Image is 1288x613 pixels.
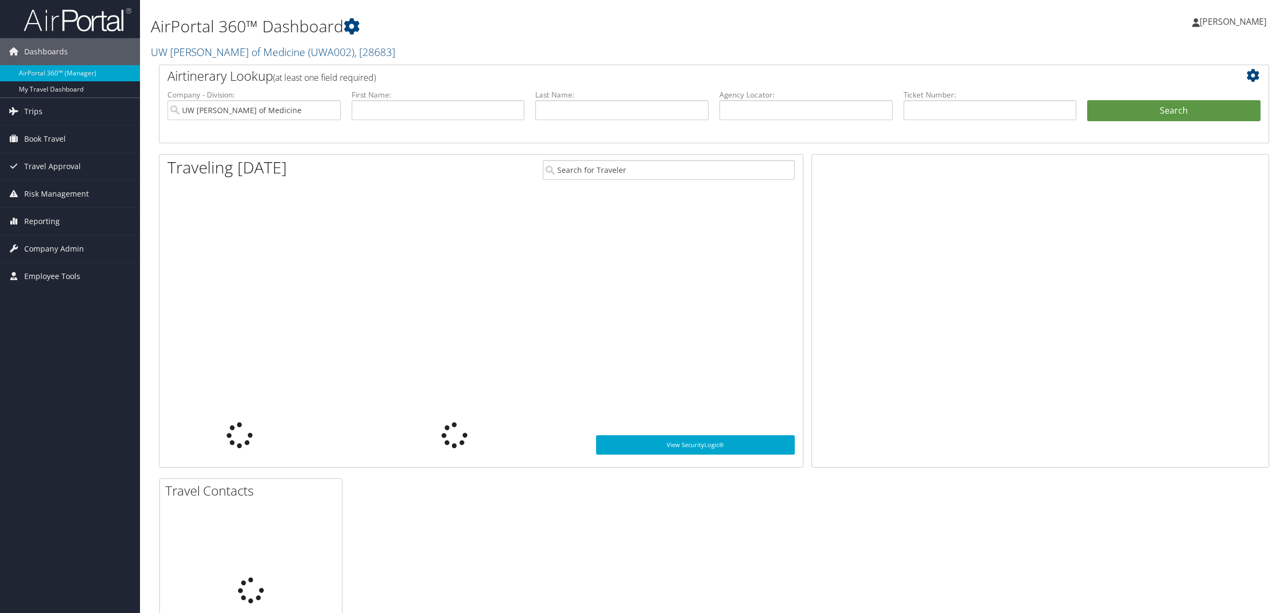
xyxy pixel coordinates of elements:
span: (at least one field required) [273,72,376,83]
span: Employee Tools [24,263,80,290]
span: Company Admin [24,235,84,262]
a: [PERSON_NAME] [1192,5,1277,38]
img: airportal-logo.png [24,7,131,32]
h2: Airtinerary Lookup [167,67,1168,85]
h2: Travel Contacts [165,482,342,500]
label: Company - Division: [167,89,341,100]
span: ( UWA002 ) [308,45,354,59]
span: Risk Management [24,180,89,207]
label: Ticket Number: [904,89,1077,100]
label: Last Name: [535,89,709,100]
span: Book Travel [24,126,66,152]
span: [PERSON_NAME] [1200,16,1266,27]
label: First Name: [352,89,525,100]
h1: AirPortal 360™ Dashboard [151,15,902,38]
span: Trips [24,98,43,125]
span: Travel Approval [24,153,81,180]
span: Dashboards [24,38,68,65]
a: View SecurityLogic® [596,435,794,455]
h1: Traveling [DATE] [167,156,287,179]
input: Search for Traveler [543,160,795,180]
span: Reporting [24,208,60,235]
label: Agency Locator: [719,89,893,100]
a: UW [PERSON_NAME] of Medicine [151,45,395,59]
span: , [ 28683 ] [354,45,395,59]
button: Search [1087,100,1261,122]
